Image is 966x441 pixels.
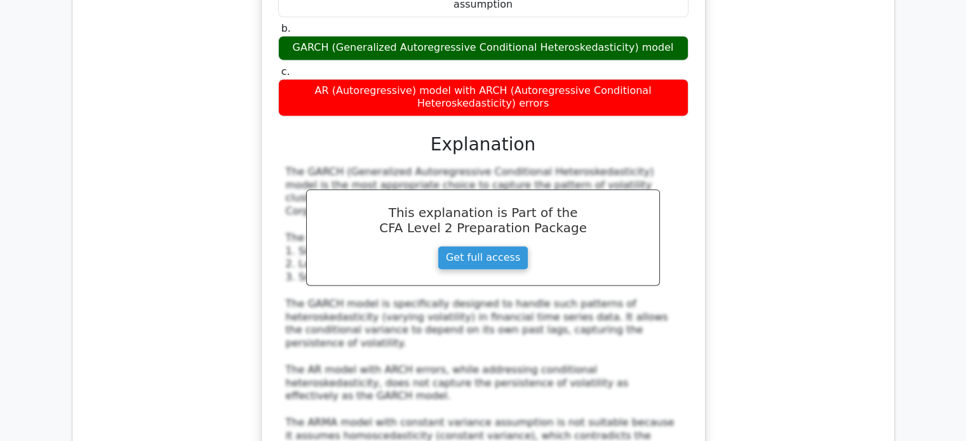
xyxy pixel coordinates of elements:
div: GARCH (Generalized Autoregressive Conditional Heteroskedasticity) model [278,36,688,60]
span: c. [281,65,290,77]
h3: Explanation [286,134,681,155]
span: b. [281,22,291,34]
div: AR (Autoregressive) model with ARCH (Autoregressive Conditional Heteroskedasticity) errors [278,79,688,117]
a: Get full access [438,246,528,270]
